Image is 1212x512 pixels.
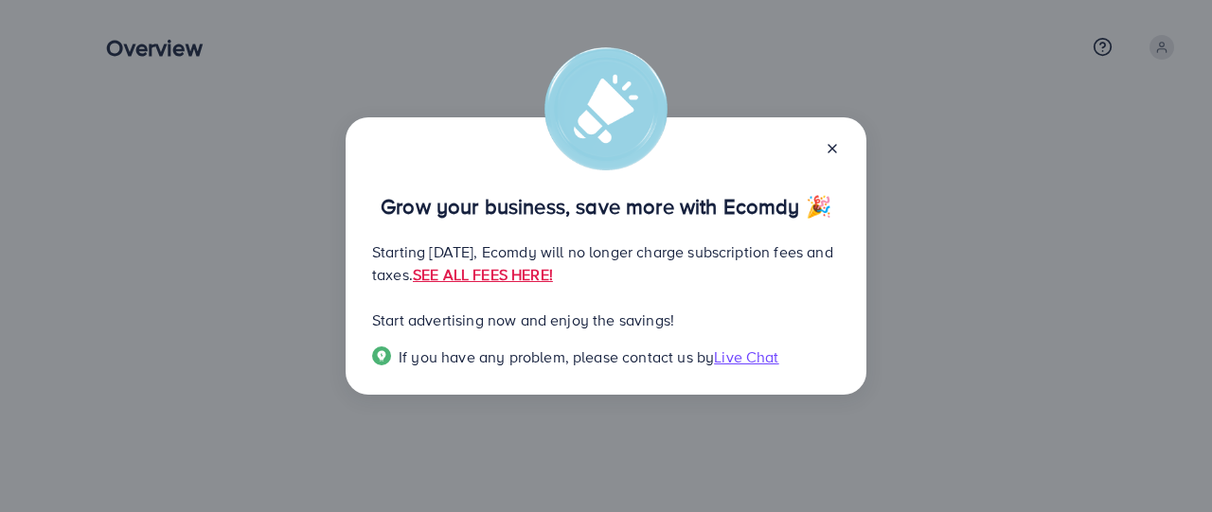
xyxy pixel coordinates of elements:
[413,264,553,285] a: SEE ALL FEES HERE!
[372,309,840,331] p: Start advertising now and enjoy the savings!
[399,346,714,367] span: If you have any problem, please contact us by
[372,240,840,286] p: Starting [DATE], Ecomdy will no longer charge subscription fees and taxes.
[372,346,391,365] img: Popup guide
[544,47,668,170] img: alert
[714,346,778,367] span: Live Chat
[372,195,840,218] p: Grow your business, save more with Ecomdy 🎉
